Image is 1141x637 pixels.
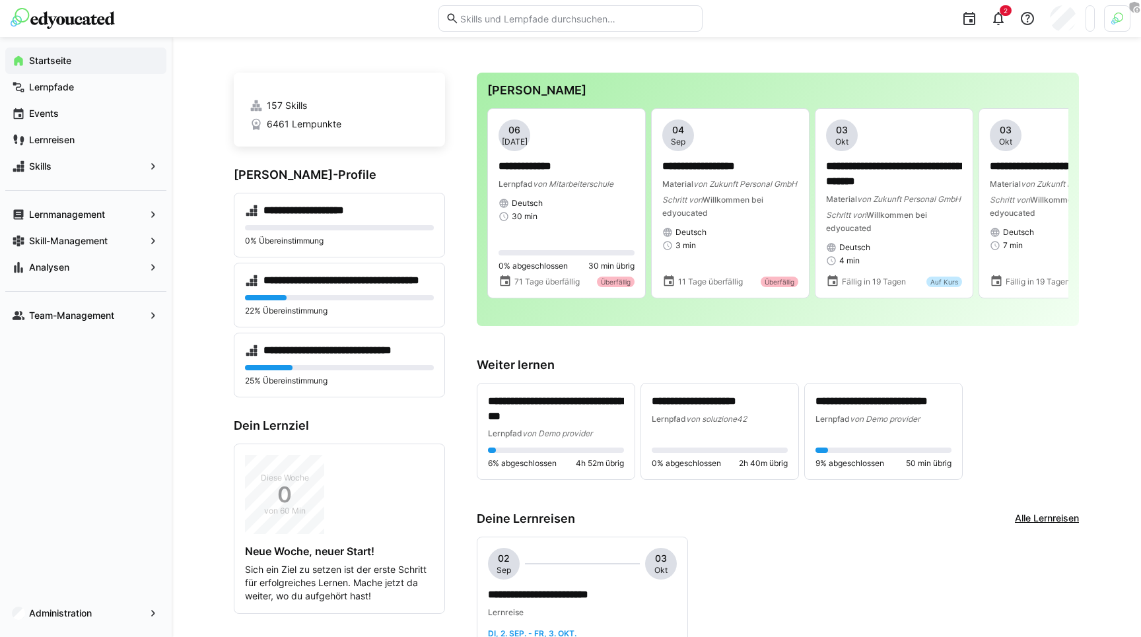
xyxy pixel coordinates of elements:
[597,277,635,287] div: Überfällig
[999,137,1012,147] span: Okt
[512,211,537,222] span: 30 min
[533,179,613,189] span: von Mitarbeiterschule
[839,242,870,253] span: Deutsch
[686,414,747,424] span: von soluzione42
[502,137,528,147] span: [DATE]
[245,236,434,246] p: 0% Übereinstimmung
[815,414,850,424] span: Lernpfad
[498,552,510,565] span: 02
[990,195,1030,205] span: Schritt von
[459,13,695,24] input: Skills und Lernpfade durchsuchen…
[499,261,568,271] span: 0% abgeschlossen
[1004,7,1008,15] span: 2
[655,552,667,565] span: 03
[514,277,580,287] span: 71 Tage überfällig
[522,428,592,438] span: von Demo provider
[654,565,668,576] span: Okt
[499,179,533,189] span: Lernpfad
[234,419,445,433] h3: Dein Lernziel
[826,210,866,220] span: Schritt von
[1006,277,1070,287] span: Fällig in 19 Tagen
[267,117,341,131] span: 6461 Lernpunkte
[990,195,1091,218] span: Willkommen bei edyoucated
[497,565,511,576] span: Sep
[850,414,920,424] span: von Demo provider
[842,277,906,287] span: Fällig in 19 Tagen
[739,458,788,469] span: 2h 40m übrig
[926,277,962,287] div: Auf Kurs
[839,255,860,266] span: 4 min
[488,458,557,469] span: 6% abgeschlossen
[508,123,520,137] span: 06
[675,227,707,238] span: Deutsch
[826,210,927,233] span: Willkommen bei edyoucated
[245,545,434,558] h4: Neue Woche, neuer Start!
[512,198,543,209] span: Deutsch
[245,306,434,316] p: 22% Übereinstimmung
[267,99,307,112] span: 157 Skills
[245,563,434,603] p: Sich ein Ziel zu setzen ist der erste Schritt für erfolgreiches Lernen. Mache jetzt da weiter, wo...
[662,195,763,218] span: Willkommen bei edyoucated
[487,83,1068,98] h3: [PERSON_NAME]
[250,99,429,112] a: 157 Skills
[245,376,434,386] p: 25% Übereinstimmung
[678,277,743,287] span: 11 Tage überfällig
[1003,240,1023,251] span: 7 min
[857,194,961,204] span: von Zukunft Personal GmbH
[672,123,684,137] span: 04
[826,194,857,204] span: Material
[588,261,635,271] span: 30 min übrig
[576,458,624,469] span: 4h 52m übrig
[675,240,696,251] span: 3 min
[1003,227,1034,238] span: Deutsch
[761,277,798,287] div: Überfällig
[652,414,686,424] span: Lernpfad
[835,137,848,147] span: Okt
[488,428,522,438] span: Lernpfad
[477,512,575,526] h3: Deine Lernreisen
[1015,512,1079,526] a: Alle Lernreisen
[477,358,1079,372] h3: Weiter lernen
[234,168,445,182] h3: [PERSON_NAME]-Profile
[693,179,797,189] span: von Zukunft Personal GmbH
[990,179,1021,189] span: Material
[1000,123,1012,137] span: 03
[815,458,884,469] span: 9% abgeschlossen
[662,195,703,205] span: Schritt von
[662,179,693,189] span: Material
[906,458,951,469] span: 50 min übrig
[836,123,848,137] span: 03
[1021,179,1124,189] span: von Zukunft Personal GmbH
[488,607,524,617] span: Lernreise
[671,137,685,147] span: Sep
[652,458,721,469] span: 0% abgeschlossen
